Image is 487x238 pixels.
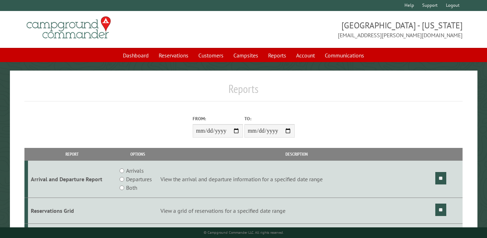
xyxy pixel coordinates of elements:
h1: Reports [24,82,463,101]
td: View a grid of reservations for a specified date range [159,198,434,224]
label: Both [126,183,137,192]
td: Reservations Grid [28,198,117,224]
span: [GEOGRAPHIC_DATA] - [US_STATE] [EMAIL_ADDRESS][PERSON_NAME][DOMAIN_NAME] [244,20,463,39]
label: Departures [126,175,152,183]
a: Campsites [229,49,262,62]
img: Campground Commander [24,14,113,41]
a: Communications [321,49,368,62]
label: To: [244,115,295,122]
td: Arrival and Departure Report [28,161,117,198]
a: Dashboard [119,49,153,62]
a: Reports [264,49,290,62]
th: Report [28,148,117,160]
th: Description [159,148,434,160]
label: Arrivals [126,166,144,175]
th: Options [116,148,159,160]
a: Reservations [154,49,193,62]
label: From: [193,115,243,122]
small: © Campground Commander LLC. All rights reserved. [204,230,284,235]
a: Customers [194,49,228,62]
a: Account [292,49,319,62]
td: View the arrival and departure information for a specified date range [159,161,434,198]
